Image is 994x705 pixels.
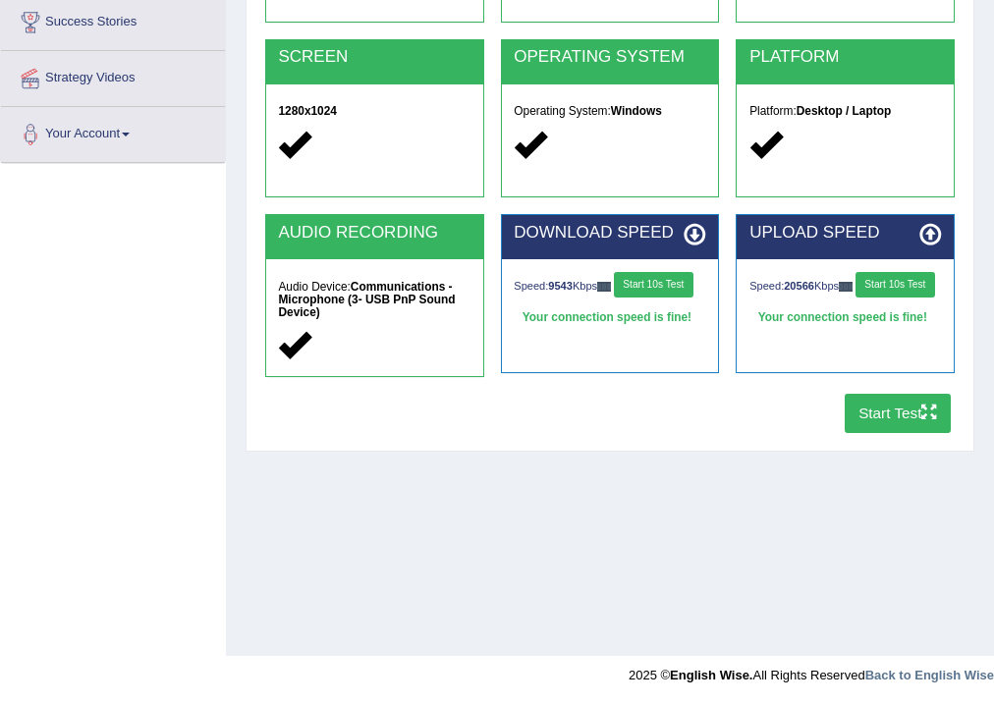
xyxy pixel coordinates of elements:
strong: 9543 [548,280,573,292]
h2: SCREEN [278,48,469,67]
h2: DOWNLOAD SPEED [514,224,705,243]
div: Your connection speed is fine! [749,305,941,331]
h5: Platform: [749,105,941,118]
strong: Communications - Microphone (3- USB PnP Sound Device) [278,280,455,319]
strong: 1280x1024 [278,104,337,118]
div: 2025 © All Rights Reserved [629,656,994,684]
strong: 20566 [784,280,814,292]
button: Start 10s Test [856,272,935,298]
h2: OPERATING SYSTEM [514,48,705,67]
strong: Desktop / Laptop [797,104,891,118]
a: Your Account [1,107,225,156]
div: Speed: Kbps [749,272,941,301]
div: Your connection speed is fine! [514,305,705,331]
a: Back to English Wise [865,668,994,682]
strong: English Wise. [670,668,752,682]
h2: PLATFORM [749,48,941,67]
h2: AUDIO RECORDING [278,224,469,243]
a: Strategy Videos [1,51,225,100]
h2: UPLOAD SPEED [749,224,941,243]
strong: Windows [611,104,662,118]
button: Start Test [845,394,952,432]
img: ajax-loader-fb-connection.gif [839,282,853,291]
h5: Audio Device: [278,281,469,319]
button: Start 10s Test [614,272,693,298]
div: Speed: Kbps [514,272,705,301]
h5: Operating System: [514,105,705,118]
img: ajax-loader-fb-connection.gif [597,282,611,291]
